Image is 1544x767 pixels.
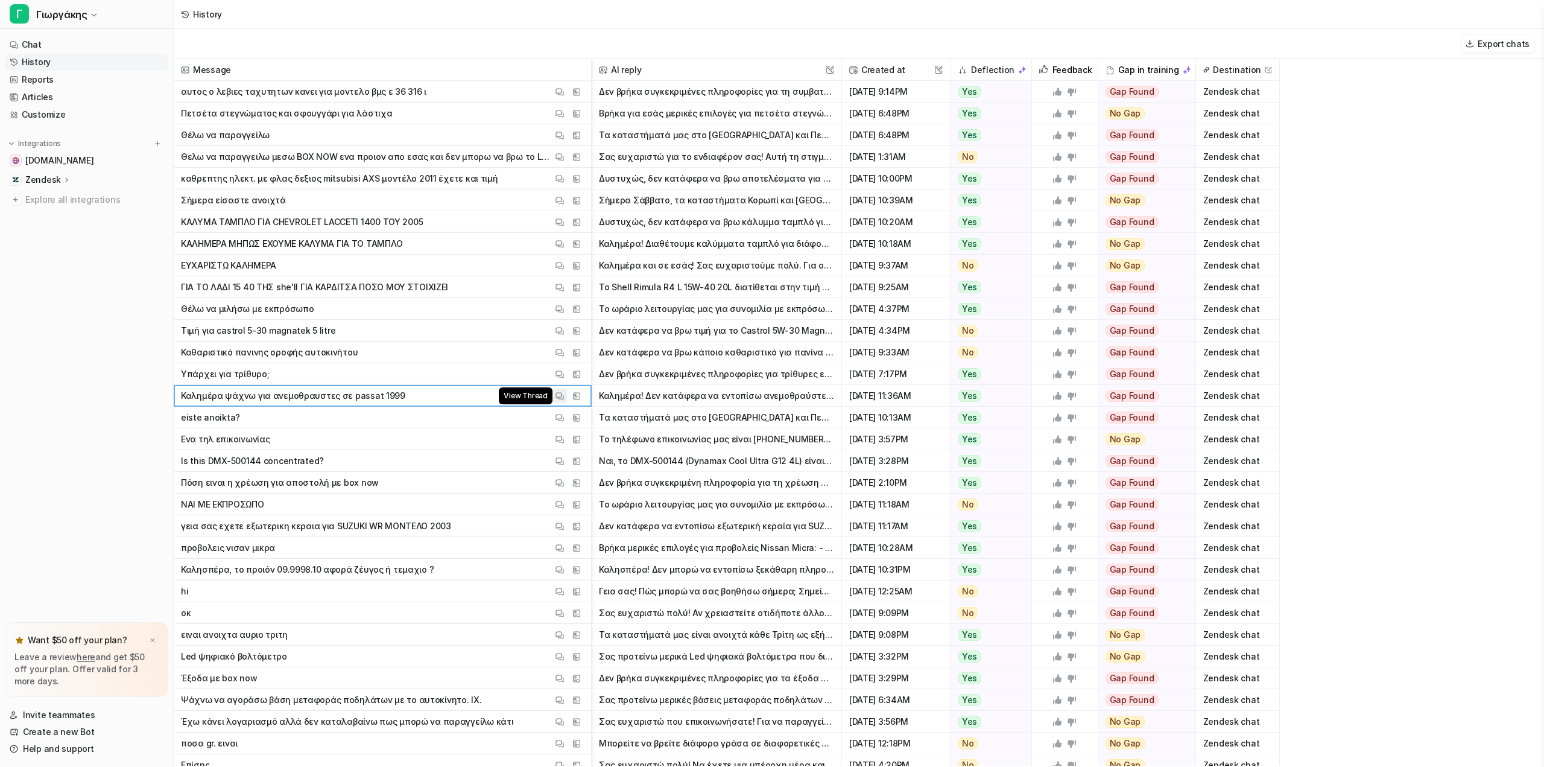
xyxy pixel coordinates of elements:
[599,602,834,624] button: Σας ευχαριστώ πολύ! Αν χρειαστείτε οτιδήποτε άλλο, είμαι εδώ για να βοηθήσω. Καλό σας απόγευμα! Μ...
[1201,189,1275,211] span: Zendesk chat
[1201,537,1275,559] span: Zendesk chat
[847,450,945,472] span: [DATE] 3:28PM
[1106,346,1159,358] span: Gap Found
[1103,59,1191,81] div: Gap in training
[1106,86,1159,98] span: Gap Found
[1106,303,1159,315] span: Gap Found
[599,689,834,711] button: Σας προτείνω μερικές βάσεις μεταφοράς ποδηλάτων για ΙΧ αυτοκίνητο: - Μπάρα / Βάση Ποδηλάτων Κοτσα...
[18,139,61,148] p: Integrations
[10,194,22,206] img: explore all integrations
[1106,737,1145,749] span: No Gap
[958,368,981,380] span: Yes
[847,146,945,168] span: [DATE] 1:31AM
[958,151,978,163] span: No
[1106,564,1159,576] span: Gap Found
[1106,520,1159,532] span: Gap Found
[958,238,981,250] span: Yes
[951,168,1025,189] button: Yes
[599,255,834,276] button: Καλημέρα και σε εσάς! Σας ευχαριστούμε πολύ. Για οτιδήποτε χρειαστείτε, είμαστε πάντα στη διάθεσή...
[1098,276,1188,298] button: Gap Found
[847,711,945,733] span: [DATE] 3:56PM
[971,59,1014,81] h2: Deflection
[1098,667,1188,689] button: Gap Found
[181,428,270,450] p: Eνα τηλ επικοινωνίας
[599,407,834,428] button: Τα καταστήματά μας στο [GEOGRAPHIC_DATA] και Περιστέρι θα παραμείνουν κλειστά από [DATE] μέχρι κα...
[1098,81,1188,103] button: Gap Found
[847,515,945,537] span: [DATE] 11:17AM
[1201,233,1275,255] span: Zendesk chat
[1098,189,1188,211] button: No Gap
[951,103,1025,124] button: Yes
[847,407,945,428] span: [DATE] 10:13AM
[951,276,1025,298] button: Yes
[181,276,448,298] p: ΓΙΑ ΤΟ ΛΑΔΙ 15 40 ΤΗΣ she'll ΓΙΑ ΚΑΡΔΙΤΣΑ ΠΟΣΟ ΜΟΥ ΣΤΟΙΧΙΖΕΙ
[958,303,981,315] span: Yes
[599,515,834,537] button: Δεν κατάφερα να εντοπίσω εξωτερική κεραία για SUZUKI WR μοντέλο 2003 μέσω της αναζήτησης μου. Σας...
[847,602,945,624] span: [DATE] 9:09PM
[958,194,981,206] span: Yes
[1106,216,1159,228] span: Gap Found
[181,81,426,103] p: αυτος ο λεβιες ταχυτητων κανει για μοντελο βμς ε 36 316 ι
[10,4,29,24] span: Γ
[1201,342,1275,363] span: Zendesk chat
[847,189,945,211] span: [DATE] 10:39AM
[1098,646,1188,667] button: No Gap
[5,106,168,123] a: Customize
[599,537,834,559] button: Βρήκα μερικές επιλογές για προβολείς Nissan Micra: - Προβολείς ομίχλης για Nissan Micra (K12 02-1...
[552,389,567,403] button: View Thread
[181,711,513,733] p: Έχω κάνει λογαριασμό αλλά δεν καταλαβαίνω πως μπορώ να παραγγείλω κάτι
[599,298,834,320] button: Το ωράριο λειτουργίας μας για συνομιλία με εκπρόσωπο είναι καθημερινά 9:00-17:00. Σας συνδέω με έ...
[1201,407,1275,428] span: Zendesk chat
[1098,168,1188,189] button: Gap Found
[847,581,945,602] span: [DATE] 12:25AM
[1052,59,1092,81] h2: Feedback
[5,707,168,724] a: Invite teammates
[181,124,270,146] p: Θέλω να παραγγείλω
[499,387,552,404] span: View Thread
[951,515,1025,537] button: Yes
[599,733,834,754] button: Μπορείτε να βρείτε διάφορα γράσα σε διαφορετικές συσκευασίες, για παράδειγμα υπάρχει το Γρασοχαλκ...
[1106,325,1159,337] span: Gap Found
[958,173,981,185] span: Yes
[181,646,287,667] p: Led ψηφιακό βολτόμετρο
[951,124,1025,146] button: Yes
[1106,585,1159,597] span: Gap Found
[951,667,1025,689] button: Yes
[951,407,1025,428] button: Yes
[181,407,240,428] p: eiste anoikta?
[25,174,61,186] p: Zendesk
[149,637,156,644] img: x
[181,602,191,624] p: οκ
[1098,494,1188,515] button: Gap Found
[1201,255,1275,276] span: Zendesk chat
[958,86,981,98] span: Yes
[847,103,945,124] span: [DATE] 6:48PM
[5,36,168,53] a: Chat
[1106,238,1145,250] span: No Gap
[1106,477,1159,489] span: Gap Found
[181,103,392,124] p: Πετσέτα στεγνώματος και σφουγγάρι για λάστιχα
[5,724,168,740] a: Create a new Bot
[599,211,834,233] button: Δυστυχώς, δεν κατάφερα να βρω κάλυμμα ταμπλό για Chevrolet Lacetti 1400 του 2005 στη βάση δεδομέν...
[1106,716,1145,728] span: No Gap
[847,667,945,689] span: [DATE] 3:29PM
[958,737,978,749] span: No
[1106,107,1145,119] span: No Gap
[951,559,1025,581] button: Yes
[1098,689,1188,711] button: Gap Found
[951,450,1025,472] button: Yes
[5,71,168,88] a: Reports
[1201,667,1275,689] span: Zendesk chat
[181,624,288,646] p: ειναι ανοιχτα αυριο τριτη
[599,189,834,211] button: Σήμερα Σάββατο, τα καταστήματα Κορωπί και [GEOGRAPHIC_DATA] είναι ανοιχτά 9:00 - 15:00, ενώ η [GE...
[847,559,945,581] span: [DATE] 10:31PM
[599,646,834,667] button: Σας προτείνω μερικά Led ψηφιακά βολτόμετρα που διαθέτουμε: - Led Ψηφιακό Βολτόμετρο-Θερμόμετρο Αυ...
[193,8,222,21] div: History
[181,342,358,363] p: Καθαριστικό πανινης οροφής αυτοκινήτου
[1201,494,1275,515] span: Zendesk chat
[847,276,945,298] span: [DATE] 9:25AM
[847,385,945,407] span: [DATE] 11:36AM
[1201,59,1275,81] span: Destination
[951,233,1025,255] button: Yes
[951,189,1025,211] button: Yes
